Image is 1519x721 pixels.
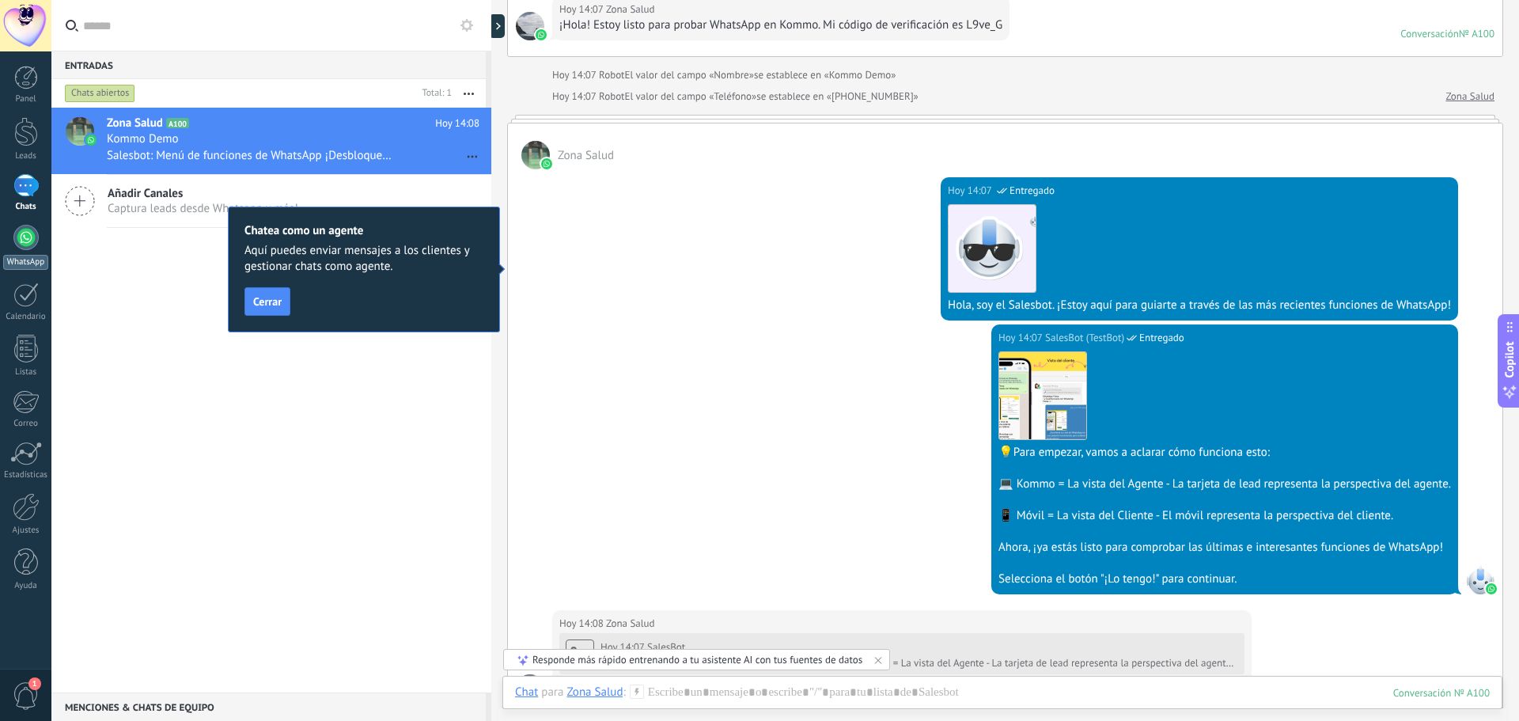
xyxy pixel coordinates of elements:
div: Panel [3,94,49,104]
div: Hoy 14:07 [998,330,1045,346]
div: Chats [3,202,49,212]
span: Robot [599,89,624,103]
span: Cerrar [253,296,282,307]
div: Hoy 14:07 [559,2,606,17]
div: Hoy 14:08 [559,616,606,632]
div: Responde más rápido entrenando a tu asistente AI con tus fuentes de datos [532,653,862,666]
div: 💡Para empezar, vamos a aclarar cómo funciona esto: 💻 Kommo = La vista del Agente - La tarjeta de ... [600,657,1238,670]
div: 100 [1393,686,1490,700]
div: Total: 1 [416,85,452,101]
div: Selecciona el botón "¡Lo tengo!" para continuar. [998,571,1451,587]
div: ¡Hola! Estoy listo para probar WhatsApp en Kommo. Mi código de verificación es L9ve_G [559,17,1002,33]
span: SalesBot [1466,566,1494,594]
div: WhatsApp [3,255,48,270]
img: waba.svg [541,158,552,169]
span: El valor del campo «Nombre» [625,67,754,83]
div: 📱 Móvil = La vista del Cliente - El móvil representa la perspectiva del cliente. [998,508,1451,524]
h2: Chatea como un agente [244,223,483,238]
span: se establece en «[PHONE_NUMBER]» [756,89,919,104]
span: Robot [599,68,624,82]
span: Entregado [1010,183,1055,199]
span: Zona Salud [516,12,544,40]
div: Hoy 14:07 [552,67,599,83]
div: Listas [3,367,49,378]
div: Entradas [51,51,486,79]
span: para [541,685,563,700]
div: Ahora, ¡ya estás listo para comprobar las últimas e interesantes funciones de WhatsApp! [998,540,1451,556]
span: Copilot [1502,341,1517,378]
div: Ayuda [3,581,49,591]
button: Cerrar [244,287,290,316]
span: Zona Salud [107,116,163,131]
div: Correo [3,419,49,429]
div: Chats abiertos [65,84,135,103]
span: El valor del campo «Teléfono» [625,89,757,104]
span: Zona Salud [558,148,614,163]
span: Zona Salud [521,141,550,169]
div: Hoy 14:07 [552,89,599,104]
span: se establece en «Kommo Demo» [754,67,896,83]
span: Zona Salud [606,616,655,632]
span: Zona Salud [606,2,655,17]
img: 753f7b6b-1c1b-4fa3-8c75-d9c9895aa762 [999,352,1086,439]
div: Hoy 14:07 [948,183,994,199]
span: 1 [28,677,41,690]
img: waba.svg [536,29,547,40]
span: Hoy 14:08 [435,116,479,131]
span: Salesbot: Menú de funciones de WhatsApp ¡Desbloquea la mensajería mejorada en WhatsApp! Haz clic ... [107,148,392,163]
a: Zona Salud [1445,89,1494,104]
span: : [623,685,625,700]
img: icon [85,135,97,146]
div: Leads [3,151,49,161]
div: Estadísticas [3,470,49,480]
div: Zona Salud [566,685,623,699]
button: Más [452,79,486,108]
span: Captura leads desde Whatsapp y más! [108,201,298,216]
span: SalesBot (TestBot) [1045,330,1124,346]
div: 💻 Kommo = La vista del Agente - La tarjeta de lead representa la perspectiva del agente. [998,476,1451,492]
div: № A100 [1459,27,1494,40]
span: Añadir Canales [108,186,298,201]
span: SalesBot [647,640,685,654]
div: Menciones & Chats de equipo [51,693,486,721]
div: Hoy 14:07 [600,641,647,654]
span: Kommo Demo [107,131,179,147]
span: Aquí puedes enviar mensajes a los clientes y gestionar chats como agente. [244,243,483,275]
div: Hola, soy el Salesbot. ¡Estoy aquí para guiarte a través de las más recientes funciones de WhatsApp! [948,298,1451,313]
span: Zona Salud [516,674,544,703]
div: 💡Para empezar, vamos a aclarar cómo funciona esto: [998,445,1451,461]
img: waba.svg [1486,583,1497,594]
img: 183.png [949,205,1036,292]
span: A100 [166,118,189,128]
span: Entregado [1139,330,1184,346]
div: Ajustes [3,526,49,536]
div: Mostrar [489,14,505,38]
div: Calendario [3,312,49,322]
a: avatariconZona SaludA100Hoy 14:08Kommo DemoSalesbot: Menú de funciones de WhatsApp ¡Desbloquea la... [51,108,491,174]
div: Conversación [1400,27,1459,40]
